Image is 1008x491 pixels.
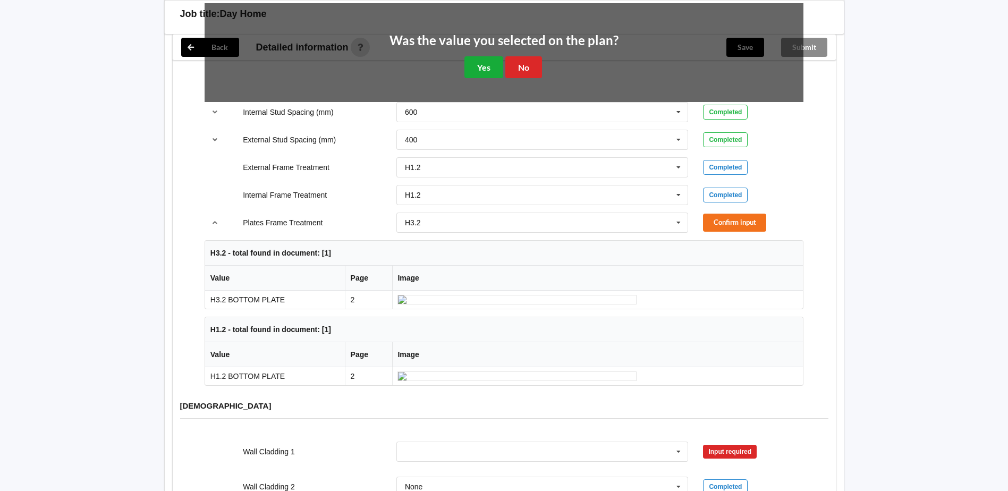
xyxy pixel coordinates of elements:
th: Image [392,342,803,367]
td: 2 [345,367,392,385]
img: ai_input-page2-PlatesFrameTreatment-1-0.jpeg [397,371,637,381]
div: 600 [405,108,417,116]
div: None [405,483,422,490]
label: External Stud Spacing (mm) [243,136,336,144]
div: H3.2 [405,219,421,226]
div: Completed [703,188,748,202]
th: Value [205,266,345,291]
h2: Was the value you selected on the plan? [389,32,619,49]
div: H1.2 [405,164,421,171]
th: Image [392,266,803,291]
td: H1.2 BOTTOM PLATE [205,367,345,385]
button: Yes [464,56,503,78]
th: H1.2 - total found in document: [1] [205,317,803,342]
td: H3.2 BOTTOM PLATE [205,291,345,309]
button: Back [181,38,239,57]
button: reference-toggle [205,130,225,149]
div: H1.2 [405,191,421,199]
img: ai_input-page2-PlatesFrameTreatment-0-0.jpeg [397,295,637,304]
h3: Job title: [180,8,220,20]
label: Internal Frame Treatment [243,191,327,199]
th: Page [345,266,392,291]
th: Page [345,342,392,367]
th: Value [205,342,345,367]
label: External Frame Treatment [243,163,329,172]
h4: [DEMOGRAPHIC_DATA] [180,401,828,411]
div: 400 [405,136,417,143]
label: Internal Stud Spacing (mm) [243,108,333,116]
td: 2 [345,291,392,309]
button: No [505,56,542,78]
button: Confirm input [703,214,766,231]
div: Completed [703,105,748,120]
label: Wall Cladding 2 [243,482,295,491]
th: H3.2 - total found in document: [1] [205,241,803,266]
div: Completed [703,160,748,175]
label: Plates Frame Treatment [243,218,323,227]
button: reference-toggle [205,213,225,232]
div: Input required [703,445,757,459]
button: reference-toggle [205,103,225,122]
div: Completed [703,132,748,147]
label: Wall Cladding 1 [243,447,295,456]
